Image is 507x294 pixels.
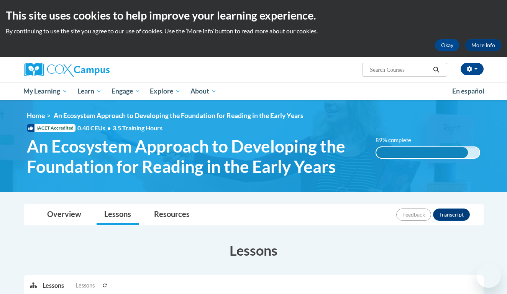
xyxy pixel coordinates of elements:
span: An Ecosystem Approach to Developing the Foundation for Reading in the Early Years [27,136,364,177]
span: My Learning [23,87,67,96]
h3: Lessons [24,241,484,260]
p: By continuing to use the site you agree to our use of cookies. Use the ‘More info’ button to read... [6,27,501,35]
img: Cox Campus [24,63,110,77]
a: En español [447,83,489,99]
button: Search [430,65,442,74]
span: En español [452,87,484,95]
a: About [185,82,222,100]
span: IACET Accredited [27,124,75,132]
span: • [107,124,111,131]
a: Lessons [97,205,139,225]
p: Lessons [43,281,64,290]
button: Transcript [433,209,470,221]
h2: This site uses cookies to help improve your learning experience. [6,8,501,23]
span: Explore [150,87,180,96]
button: Feedback [396,209,431,221]
a: Explore [145,82,185,100]
a: Engage [107,82,145,100]
label: 89% complete [376,136,420,145]
a: Resources [146,205,197,225]
a: More Info [465,39,501,51]
div: Main menu [12,82,495,100]
span: About [190,87,217,96]
button: Account Settings [461,63,484,75]
span: Lessons [75,281,95,290]
span: Learn [77,87,102,96]
div: 89% complete [376,147,468,158]
span: Engage [112,87,140,96]
a: Cox Campus [24,63,169,77]
span: 3.5 Training Hours [113,124,162,131]
span: 0.40 CEUs [77,124,113,132]
button: Okay [435,39,459,51]
a: Learn [72,82,107,100]
input: Search Courses [369,65,430,74]
a: Overview [39,205,89,225]
span: An Ecosystem Approach to Developing the Foundation for Reading in the Early Years [54,112,304,120]
a: My Learning [19,82,73,100]
iframe: Button to launch messaging window [476,263,501,288]
a: Home [27,112,45,120]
